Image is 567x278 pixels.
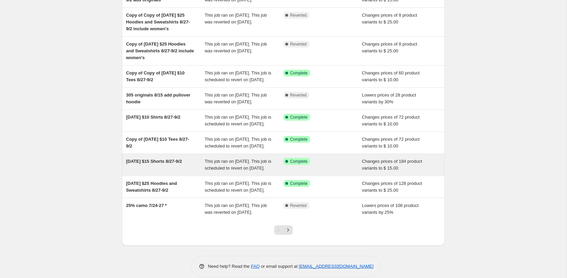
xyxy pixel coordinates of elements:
[126,70,184,82] span: Copy of Copy of [DATE] $10 Tees 8/27-9/2
[290,13,307,18] span: Reverted
[283,225,293,235] button: Next
[362,159,422,171] span: Changes prices of 184 product variants to $ 15.00
[205,41,267,53] span: This job ran on [DATE]. This job was reverted on [DATE].
[126,41,194,60] span: Copy of [DATE] $25 Hoodies and Sweatshirts 8/27-9/2 include women's
[205,159,271,171] span: This job ran on [DATE]. This job is scheduled to revert on [DATE].
[362,92,417,104] span: Lowers prices of 28 product variants by 30%
[290,181,307,186] span: Complete
[205,115,271,126] span: This job ran on [DATE]. This job is scheduled to revert on [DATE].
[274,225,293,235] nav: Pagination
[362,181,422,193] span: Changes prices of 128 product variants to $ 25.00
[362,115,420,126] span: Changes prices of 72 product variants to $ 10.00
[362,13,418,24] span: Changes prices of 8 product variants to $ 25.00
[205,92,267,104] span: This job ran on [DATE]. This job was reverted on [DATE].
[290,92,307,98] span: Reverted
[126,203,167,208] span: 25% camo 7/24-27 *
[362,70,420,82] span: Changes prices of 60 product variants to $ 10.00
[251,264,260,269] a: FAQ
[208,264,251,269] span: Need help? Read the
[126,13,190,31] span: Copy of Copy of [DATE] $25 Hoodies and Sweatshirts 8/27-9/2 include women's
[362,137,420,149] span: Changes prices of 72 product variants to $ 10.00
[290,70,307,76] span: Complete
[205,13,267,24] span: This job ran on [DATE]. This job was reverted on [DATE].
[362,203,419,215] span: Lowers prices of 108 product variants by 25%
[126,137,189,149] span: Copy of [DATE] $10 Tees 8/27-9/2
[260,264,299,269] span: or email support at
[290,137,307,142] span: Complete
[290,203,307,208] span: Reverted
[290,115,307,120] span: Complete
[126,159,182,164] span: [DATE] $15 Shorts 8/27-9/2
[290,159,307,164] span: Complete
[205,70,271,82] span: This job ran on [DATE]. This job is scheduled to revert on [DATE].
[290,41,307,47] span: Reverted
[205,203,267,215] span: This job ran on [DATE]. This job was reverted on [DATE].
[299,264,374,269] a: [EMAIL_ADDRESS][DOMAIN_NAME]
[126,115,180,120] span: [DATE] $10 Shirts 8/27-9/2
[126,92,190,104] span: 305 originals 8/15 add pullover hoodie
[362,41,418,53] span: Changes prices of 8 product variants to $ 25.00
[205,181,271,193] span: This job ran on [DATE]. This job is scheduled to revert on [DATE].
[205,137,271,149] span: This job ran on [DATE]. This job is scheduled to revert on [DATE].
[126,181,177,193] span: [DATE] $25 Hoodies and Sweatshirts 8/27-9/2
